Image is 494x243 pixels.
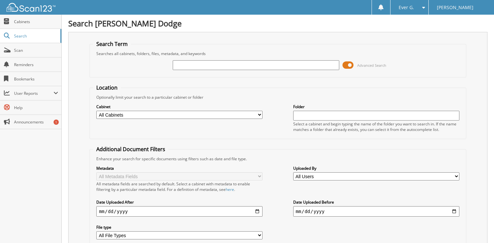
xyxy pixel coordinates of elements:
iframe: Chat Widget [461,212,494,243]
span: Ever G. [399,6,414,9]
span: Help [14,105,58,110]
label: Folder [293,104,459,109]
span: Scan [14,48,58,53]
input: end [293,206,459,217]
legend: Location [93,84,121,91]
a: here [226,187,234,192]
label: Metadata [96,165,263,171]
label: File type [96,224,263,230]
h1: Search [PERSON_NAME] Dodge [68,18,487,29]
div: Optionally limit your search to a particular cabinet or folder [93,94,463,100]
span: Bookmarks [14,76,58,82]
span: Advanced Search [357,63,386,68]
span: Reminders [14,62,58,67]
span: Cabinets [14,19,58,24]
legend: Search Term [93,40,131,48]
div: Enhance your search for specific documents using filters such as date and file type. [93,156,463,162]
label: Date Uploaded Before [293,199,459,205]
input: start [96,206,263,217]
legend: Additional Document Filters [93,146,168,153]
label: Date Uploaded After [96,199,263,205]
label: Cabinet [96,104,263,109]
img: scan123-logo-white.svg [7,3,56,12]
span: User Reports [14,91,54,96]
div: Searches all cabinets, folders, files, metadata, and keywords [93,51,463,56]
span: Search [14,33,57,39]
label: Uploaded By [293,165,459,171]
div: Select a cabinet and begin typing the name of the folder you want to search in. If the name match... [293,121,459,132]
span: Announcements [14,119,58,125]
div: All metadata fields are searched by default. Select a cabinet with metadata to enable filtering b... [96,181,263,192]
span: [PERSON_NAME] [437,6,473,9]
div: 1 [54,120,59,125]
